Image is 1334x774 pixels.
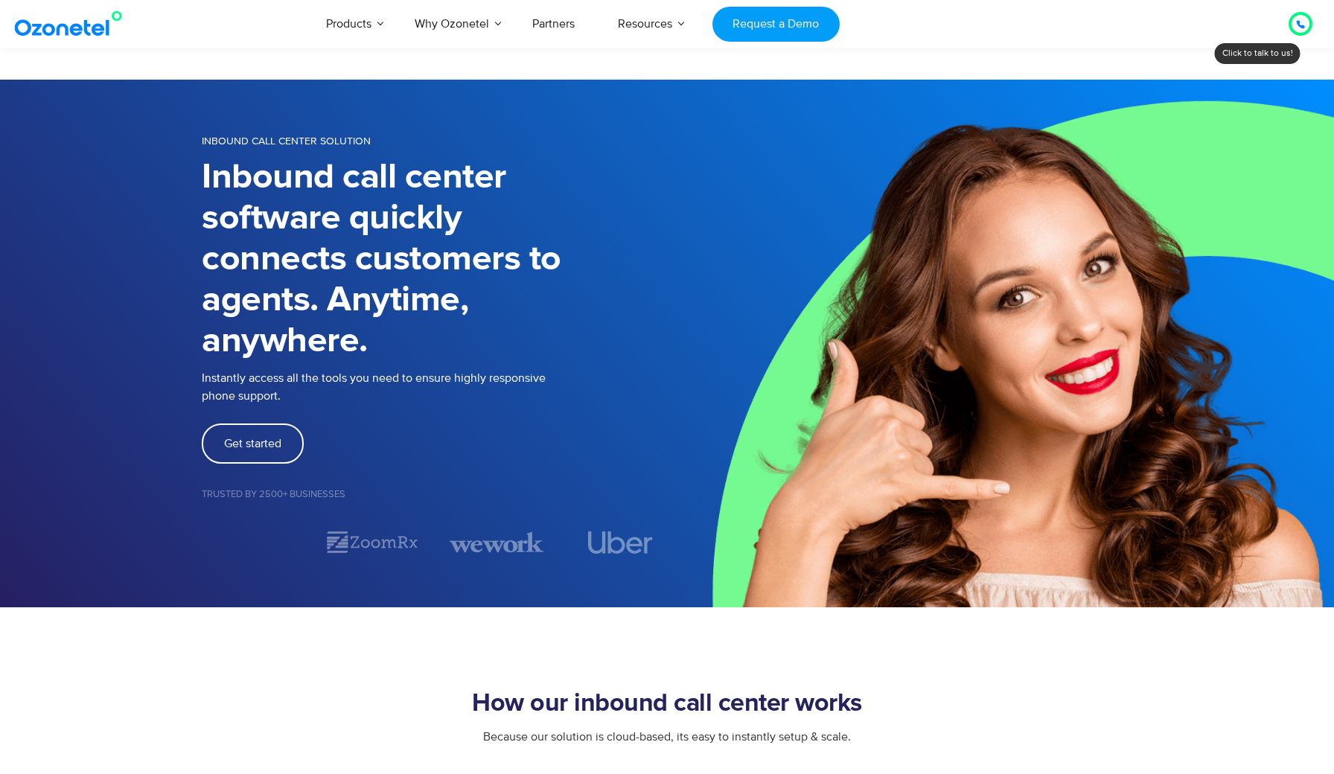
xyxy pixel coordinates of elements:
p: Instantly access all the tools you need to ensure highly responsive phone support. [202,369,667,405]
span: Because our solution is cloud-based, its easy to instantly setup & scale. [483,729,851,744]
div: Image Carousel [202,529,667,555]
a: Get started [202,423,304,464]
div: 1 / 7 [202,534,296,551]
div: 2 / 7 [325,529,419,555]
h5: Trusted by 2500+ Businesses [202,490,667,499]
img: wework [450,529,543,555]
a: Request a Demo [712,7,840,42]
div: 3 / 7 [450,529,543,555]
span: Get started [224,438,281,450]
h1: Inbound call center software quickly connects customers to agents. Anytime, anywhere. [202,157,667,362]
div: 4 / 7 [573,531,667,554]
span: INBOUND CALL CENTER SOLUTION [202,135,371,147]
img: uber [587,531,652,554]
img: zoomrx [325,529,419,555]
h2: How our inbound call center works [202,689,1132,719]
